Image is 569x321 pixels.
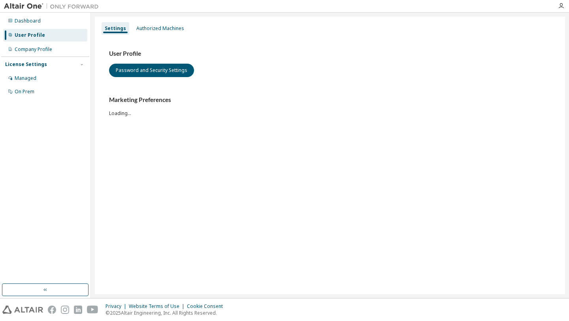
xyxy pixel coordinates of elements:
[109,96,551,116] div: Loading...
[15,32,45,38] div: User Profile
[5,61,47,68] div: License Settings
[87,306,98,314] img: youtube.svg
[129,303,187,310] div: Website Terms of Use
[109,50,551,58] h3: User Profile
[105,25,126,32] div: Settings
[15,46,52,53] div: Company Profile
[74,306,82,314] img: linkedin.svg
[109,96,551,104] h3: Marketing Preferences
[136,25,184,32] div: Authorized Machines
[48,306,56,314] img: facebook.svg
[106,310,228,316] p: © 2025 Altair Engineering, Inc. All Rights Reserved.
[15,89,34,95] div: On Prem
[106,303,129,310] div: Privacy
[15,75,36,81] div: Managed
[15,18,41,24] div: Dashboard
[61,306,69,314] img: instagram.svg
[187,303,228,310] div: Cookie Consent
[109,64,194,77] button: Password and Security Settings
[2,306,43,314] img: altair_logo.svg
[4,2,103,10] img: Altair One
